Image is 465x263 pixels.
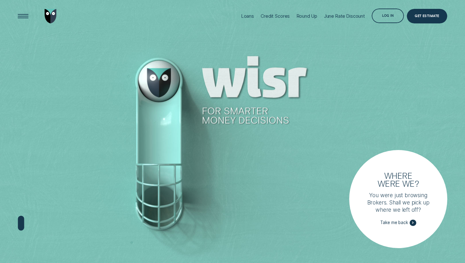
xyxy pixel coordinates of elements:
[375,172,422,188] h3: Where were we?
[349,150,447,248] a: Where were we?You were just browsing Brokers. Shall we pick up where we left off?Take me back
[324,13,365,19] div: June Rate Discount
[241,13,254,19] div: Loans
[16,9,30,23] button: Open Menu
[366,192,431,214] p: You were just browsing Brokers. Shall we pick up where we left off?
[372,9,404,23] button: Log in
[261,13,290,19] div: Credit Scores
[407,9,447,23] a: Get Estimate
[380,220,408,225] span: Take me back
[45,9,57,23] img: Wisr
[297,13,317,19] div: Round Up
